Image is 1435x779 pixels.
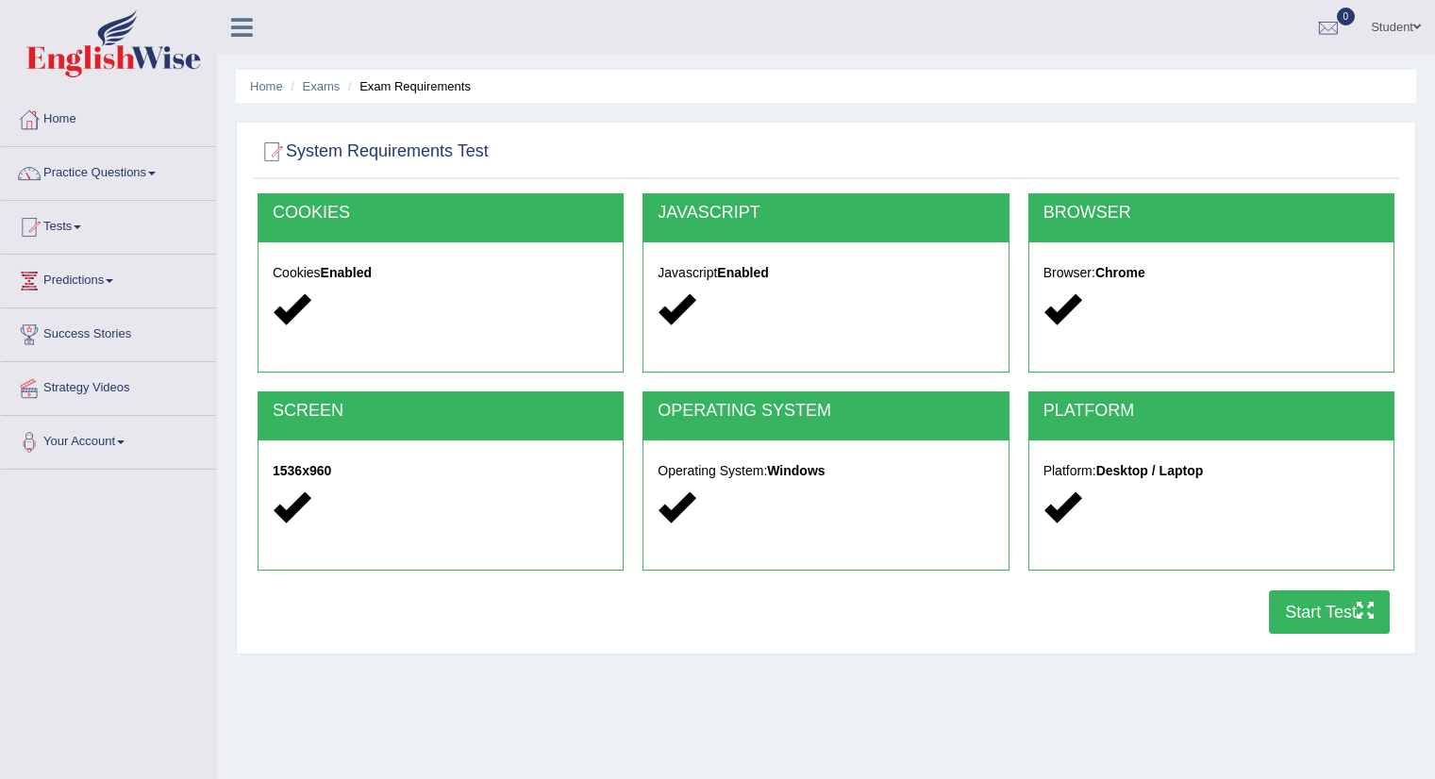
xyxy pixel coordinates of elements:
[250,79,283,93] a: Home
[1,308,216,356] a: Success Stories
[717,265,768,280] strong: Enabled
[658,204,993,223] h2: JAVASCRIPT
[303,79,341,93] a: Exams
[1095,265,1145,280] strong: Chrome
[321,265,372,280] strong: Enabled
[1269,590,1390,634] button: Start Test
[273,463,331,478] strong: 1536x960
[767,463,825,478] strong: Windows
[1,255,216,302] a: Predictions
[1,147,216,194] a: Practice Questions
[1043,266,1379,280] h5: Browser:
[273,402,609,421] h2: SCREEN
[658,464,993,478] h5: Operating System:
[273,204,609,223] h2: COOKIES
[1,416,216,463] a: Your Account
[1096,463,1204,478] strong: Desktop / Laptop
[1,201,216,248] a: Tests
[1043,204,1379,223] h2: BROWSER
[258,138,489,166] h2: System Requirements Test
[1,93,216,141] a: Home
[1043,402,1379,421] h2: PLATFORM
[658,266,993,280] h5: Javascript
[273,266,609,280] h5: Cookies
[343,77,471,95] li: Exam Requirements
[1043,464,1379,478] h5: Platform:
[1,362,216,409] a: Strategy Videos
[1337,8,1356,25] span: 0
[658,402,993,421] h2: OPERATING SYSTEM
